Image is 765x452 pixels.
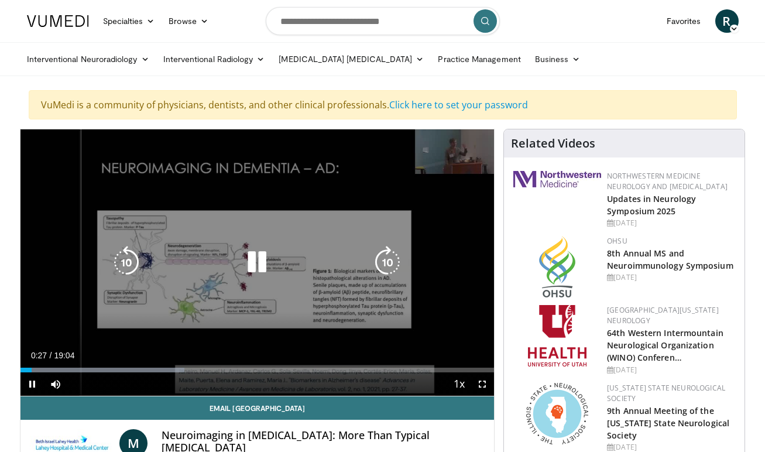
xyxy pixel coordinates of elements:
[50,351,52,360] span: /
[607,327,723,363] a: 64th Western Intermountain Neurological Organization (WINO) Conferen…
[607,405,729,441] a: 9th Annual Meeting of the [US_STATE] State Neurological Society
[447,372,471,396] button: Playback Rate
[20,372,44,396] button: Pause
[539,236,575,297] img: da959c7f-65a6-4fcf-a939-c8c702e0a770.png.150x105_q85_autocrop_double_scale_upscale_version-0.2.png
[607,236,627,246] a: OHSU
[44,372,67,396] button: Mute
[715,9,739,33] a: R
[607,171,728,191] a: Northwestern Medicine Neurology and [MEDICAL_DATA]
[20,368,495,372] div: Progress Bar
[607,383,725,403] a: [US_STATE] State Neurological Society
[162,9,215,33] a: Browse
[511,136,595,150] h4: Related Videos
[607,248,733,271] a: 8th Annual MS and Neuroimmunology Symposium
[607,272,735,283] div: [DATE]
[27,15,89,27] img: VuMedi Logo
[607,193,696,217] a: Updates in Neurology Symposium 2025
[266,7,500,35] input: Search topics, interventions
[96,9,162,33] a: Specialties
[20,129,495,396] video-js: Video Player
[528,47,588,71] a: Business
[471,372,494,396] button: Fullscreen
[54,351,74,360] span: 19:04
[389,98,528,111] a: Click here to set your password
[660,9,708,33] a: Favorites
[20,47,156,71] a: Interventional Neuroradiology
[272,47,431,71] a: [MEDICAL_DATA] [MEDICAL_DATA]
[526,383,588,444] img: 71a8b48c-8850-4916-bbdd-e2f3ccf11ef9.png.150x105_q85_autocrop_double_scale_upscale_version-0.2.png
[607,365,735,375] div: [DATE]
[607,218,735,228] div: [DATE]
[20,396,495,420] a: Email [GEOGRAPHIC_DATA]
[29,90,737,119] div: VuMedi is a community of physicians, dentists, and other clinical professionals.
[31,351,47,360] span: 0:27
[431,47,527,71] a: Practice Management
[607,305,719,326] a: [GEOGRAPHIC_DATA][US_STATE] Neurology
[513,171,601,187] img: 2a462fb6-9365-492a-ac79-3166a6f924d8.png.150x105_q85_autocrop_double_scale_upscale_version-0.2.jpg
[156,47,272,71] a: Interventional Radiology
[528,305,586,367] img: f6362829-b0a3-407d-a044-59546adfd345.png.150x105_q85_autocrop_double_scale_upscale_version-0.2.png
